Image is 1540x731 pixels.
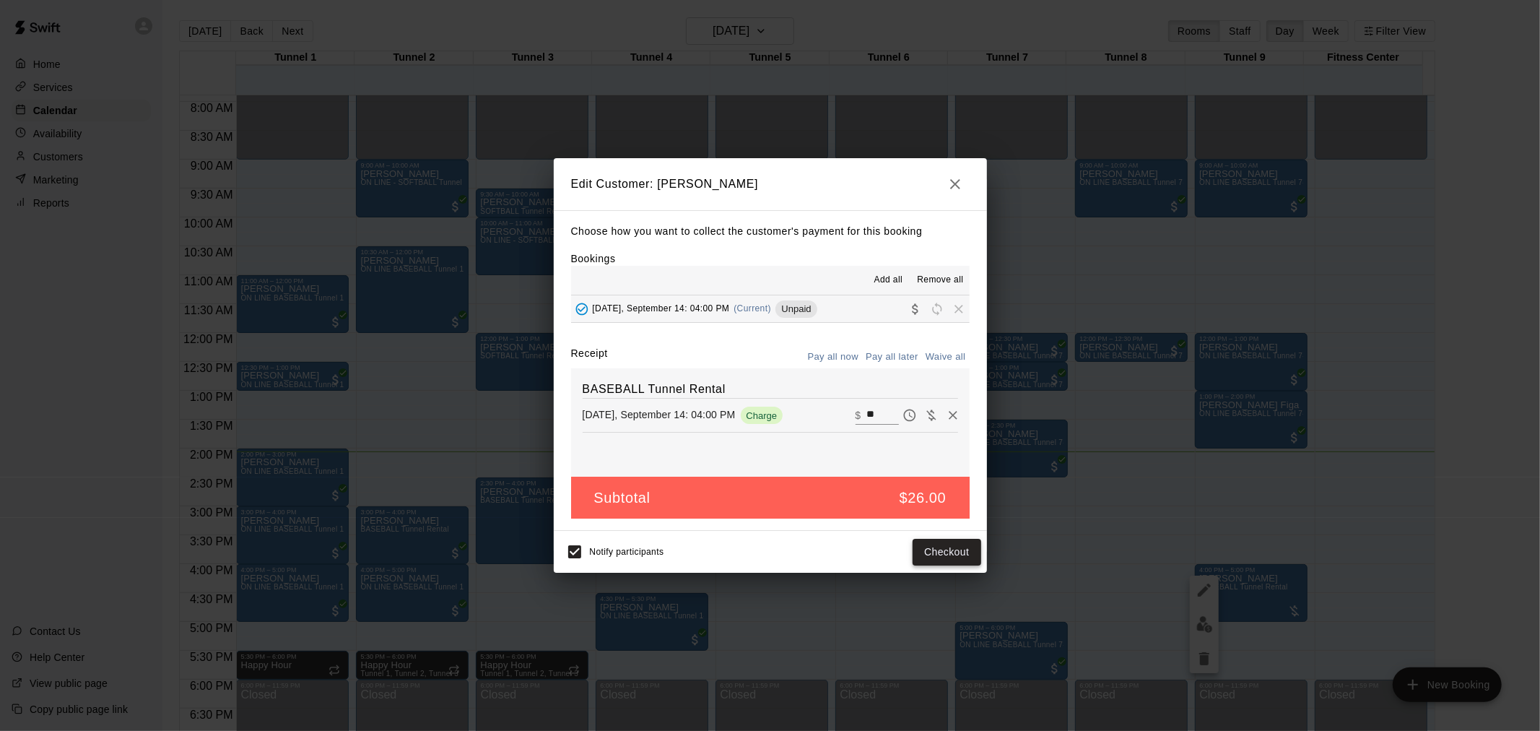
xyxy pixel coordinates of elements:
span: [DATE], September 14: 04:00 PM [593,303,730,313]
span: Charge [741,410,783,421]
p: $ [856,408,861,423]
span: Unpaid [775,303,817,314]
span: Pay later [899,408,921,420]
span: Remove [948,303,970,313]
p: Choose how you want to collect the customer's payment for this booking [571,222,970,241]
p: [DATE], September 14: 04:00 PM [583,407,736,422]
button: Checkout [913,539,980,566]
button: Pay all now [804,346,863,368]
span: Collect payment [905,303,926,313]
button: Added - Collect Payment[DATE], September 14: 04:00 PM(Current)UnpaidCollect paymentRescheduleRemove [571,295,970,322]
h6: BASEBALL Tunnel Rental [583,380,958,399]
span: (Current) [734,303,771,313]
span: Notify participants [590,548,664,558]
h5: $26.00 [900,488,947,508]
button: Remove [942,405,964,426]
button: Remove all [911,269,969,292]
label: Receipt [571,346,608,368]
h5: Subtotal [594,488,651,508]
button: Pay all later [862,346,922,368]
span: Remove all [917,273,963,287]
button: Added - Collect Payment [571,298,593,320]
span: Waive payment [921,408,942,420]
span: Add all [874,273,903,287]
span: Reschedule [926,303,948,313]
button: Waive all [922,346,970,368]
h2: Edit Customer: [PERSON_NAME] [554,158,987,210]
button: Add all [865,269,911,292]
label: Bookings [571,253,616,264]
